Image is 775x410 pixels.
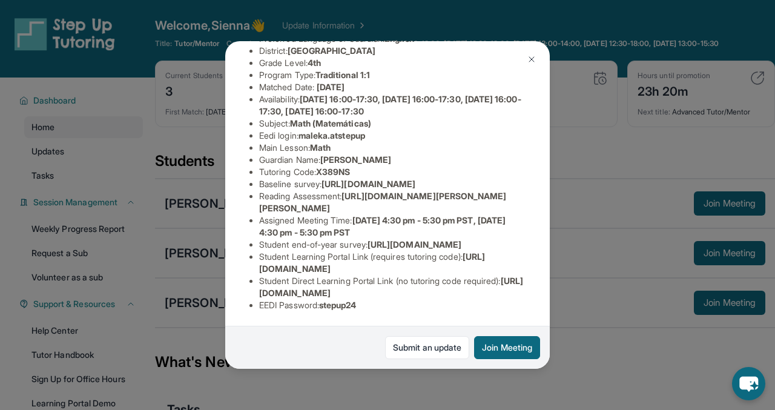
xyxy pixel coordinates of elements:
span: [DATE] [317,82,345,92]
li: EEDI Password : [259,299,526,311]
span: [URL][DOMAIN_NAME] [368,239,461,250]
li: Assigned Meeting Time : [259,214,526,239]
li: Matched Date: [259,81,526,93]
li: Tutoring Code : [259,166,526,178]
span: Traditional 1:1 [315,70,370,80]
li: Student Learning Portal Link (requires tutoring code) : [259,251,526,275]
li: Subject : [259,117,526,130]
img: Close Icon [527,55,536,64]
li: Student end-of-year survey : [259,239,526,251]
span: Math (Matemáticas) [290,118,371,128]
span: [URL][DOMAIN_NAME] [322,179,415,189]
li: Student Direct Learning Portal Link (no tutoring code required) : [259,275,526,299]
li: Availability: [259,93,526,117]
span: [URL][DOMAIN_NAME][PERSON_NAME][PERSON_NAME] [259,191,507,213]
span: [DATE] 4:30 pm - 5:30 pm PST, [DATE] 4:30 pm - 5:30 pm PST [259,215,506,237]
li: Reading Assessment : [259,190,526,214]
span: Math [310,142,331,153]
span: stepup24 [319,300,357,310]
li: Program Type: [259,69,526,81]
li: District: [259,45,526,57]
li: Eedi login : [259,130,526,142]
a: Submit an update [385,336,469,359]
li: Guardian Name : [259,154,526,166]
span: 4th [308,58,321,68]
button: Join Meeting [474,336,540,359]
span: [PERSON_NAME] [320,154,391,165]
li: Main Lesson : [259,142,526,154]
span: maleka.atstepup [298,130,365,141]
span: [GEOGRAPHIC_DATA] [288,45,375,56]
span: [DATE] 16:00-17:30, [DATE] 16:00-17:30, [DATE] 16:00-17:30, [DATE] 16:00-17:30 [259,94,521,116]
li: Grade Level: [259,57,526,69]
span: X389NS [316,167,350,177]
button: chat-button [732,367,765,400]
li: Baseline survey : [259,178,526,190]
